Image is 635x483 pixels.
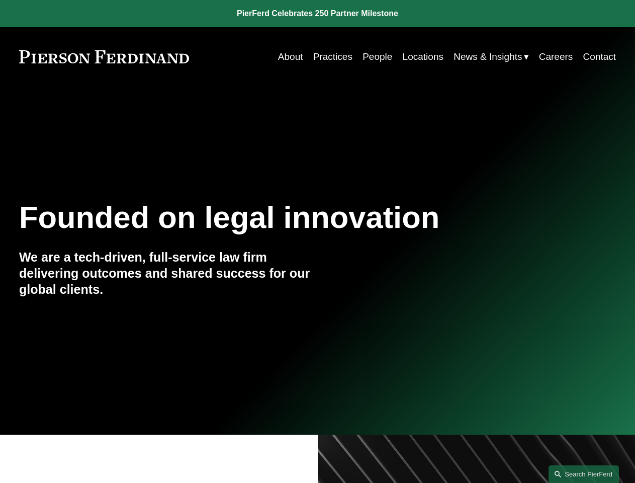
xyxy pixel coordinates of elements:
a: People [362,47,392,66]
span: News & Insights [453,48,522,65]
h4: We are a tech-driven, full-service law firm delivering outcomes and shared success for our global... [19,250,318,298]
h1: Founded on legal innovation [19,200,516,235]
a: Search this site [549,465,619,483]
a: folder dropdown [453,47,528,66]
a: About [278,47,303,66]
a: Locations [403,47,443,66]
a: Careers [539,47,573,66]
a: Practices [313,47,352,66]
a: Contact [583,47,616,66]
